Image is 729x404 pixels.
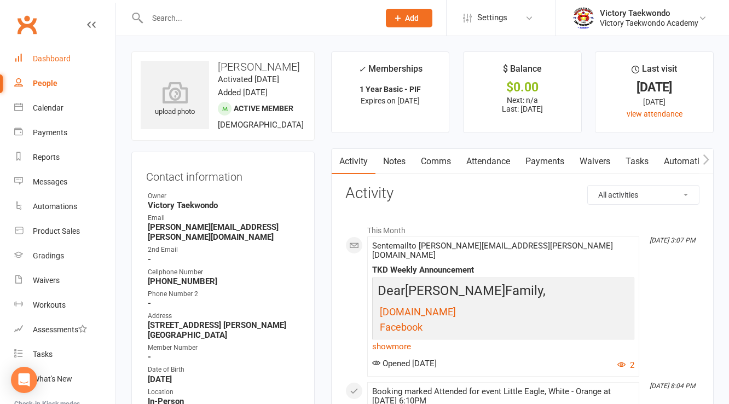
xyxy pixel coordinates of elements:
span: Add [405,14,419,22]
a: Gradings [14,244,115,268]
li: This Month [345,219,699,236]
div: Automations [33,202,77,211]
div: [DATE] [605,96,703,108]
div: upload photo [141,82,209,118]
strong: - [148,298,300,308]
a: Workouts [14,293,115,318]
div: Date of Birth [148,365,300,375]
div: Email [148,213,300,223]
div: Cellphone Number [148,267,300,278]
i: [DATE] 3:07 PM [650,236,695,244]
a: Comms [413,149,459,174]
div: Address [148,311,300,321]
img: thumb_image1542833429.png [572,7,594,29]
a: Tasks [14,342,115,367]
div: Phone Number 2 [148,289,300,299]
a: view attendance [627,109,682,118]
time: Activated [DATE] [218,74,279,84]
a: Dashboard [14,47,115,71]
strong: [STREET_ADDRESS] [PERSON_NAME][GEOGRAPHIC_DATA] [148,320,300,340]
div: Reports [33,153,60,161]
button: 2 [617,359,634,372]
a: Reports [14,145,115,170]
a: Activity [332,149,375,174]
div: Location [148,387,300,397]
a: Waivers [14,268,115,293]
h3: Activity [345,185,699,202]
a: [DOMAIN_NAME] [380,308,456,318]
span: [DEMOGRAPHIC_DATA] [218,120,304,130]
div: Owner [148,191,300,201]
a: Automations [14,194,115,219]
span: Sent email to [PERSON_NAME][EMAIL_ADDRESS][PERSON_NAME][DOMAIN_NAME] [372,241,613,260]
span: Instagram [380,337,425,349]
span: [DOMAIN_NAME] [380,306,456,318]
span: Settings [477,5,507,30]
div: What's New [33,374,72,383]
span: Family, [505,283,546,298]
h3: [PERSON_NAME] [141,61,305,73]
time: Added [DATE] [218,88,268,97]
span: [PERSON_NAME] [405,283,505,298]
div: $ Balance [503,62,542,82]
div: Payments [33,128,67,137]
div: 2nd Email [148,245,300,255]
a: Payments [518,149,572,174]
a: Waivers [572,149,618,174]
h3: Contact information [146,166,300,183]
div: Waivers [33,276,60,285]
strong: Victory Taekwondo [148,200,300,210]
a: Clubworx [13,11,40,38]
div: [DATE] [605,82,703,93]
a: Tasks [618,149,656,174]
div: Workouts [33,301,66,309]
a: Payments [14,120,115,145]
a: Messages [14,170,115,194]
div: Victory Taekwondo [600,8,698,18]
a: What's New [14,367,115,391]
div: $0.00 [473,82,571,93]
a: Attendance [459,149,518,174]
div: People [33,79,57,88]
strong: - [148,352,300,362]
a: Facebook [380,323,423,333]
button: Add [386,9,432,27]
div: Open Intercom Messenger [11,367,37,393]
a: Automations [656,149,721,174]
strong: [DATE] [148,374,300,384]
div: Calendar [33,103,63,112]
i: [DATE] 8:04 PM [650,382,695,390]
div: Messages [33,177,67,186]
strong: 1 Year Basic - PIF [360,85,421,94]
div: Assessments [33,325,87,334]
div: Member Number [148,343,300,353]
div: Last visit [632,62,677,82]
i: ✓ [358,64,366,74]
a: Product Sales [14,219,115,244]
div: Victory Taekwondo Academy [600,18,698,28]
strong: [PHONE_NUMBER] [148,276,300,286]
input: Search... [144,10,372,26]
span: Expires on [DATE] [361,96,420,105]
div: Product Sales [33,227,80,235]
p: Next: n/a Last: [DATE] [473,96,571,113]
a: People [14,71,115,96]
div: Tasks [33,350,53,359]
a: Calendar [14,96,115,120]
a: Notes [375,149,413,174]
span: Opened [DATE] [372,359,437,368]
strong: - [148,255,300,264]
a: show more [372,339,634,354]
strong: [PERSON_NAME][EMAIL_ADDRESS][PERSON_NAME][DOMAIN_NAME] [148,222,300,242]
span: Facebook [380,321,423,333]
div: Memberships [358,62,423,82]
span: Active member [234,104,293,113]
span: Dear [378,283,405,298]
div: Gradings [33,251,64,260]
a: Assessments [14,318,115,342]
div: TKD Weekly Announcement [372,266,634,275]
div: Dashboard [33,54,71,63]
